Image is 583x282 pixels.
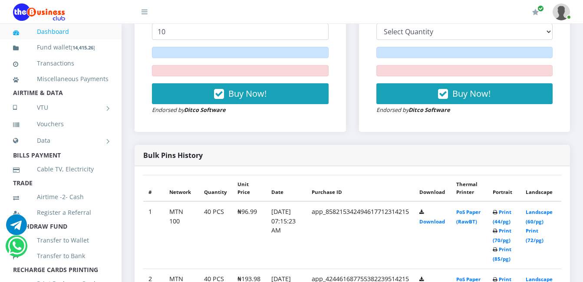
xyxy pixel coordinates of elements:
a: Transactions [13,53,109,73]
button: Buy Now! [376,83,553,104]
a: Vouchers [13,114,109,134]
th: Purchase ID [306,175,414,201]
a: Transfer to Bank [13,246,109,266]
input: Enter Quantity [152,23,329,40]
span: Buy Now! [452,88,491,99]
a: Transfer to Wallet [13,230,109,250]
th: Landscape [520,175,561,201]
img: User [553,3,570,20]
strong: Bulk Pins History [143,151,203,160]
a: VTU [13,97,109,118]
small: Endorsed by [376,106,450,114]
small: Endorsed by [152,106,226,114]
a: Download [419,218,445,225]
td: ₦96.99 [232,201,266,269]
a: Cable TV, Electricity [13,159,109,179]
a: Miscellaneous Payments [13,69,109,89]
strong: Ditco Software [184,106,226,114]
span: Buy Now! [228,88,267,99]
th: # [143,175,164,201]
a: Data [13,130,109,151]
a: Dashboard [13,22,109,42]
td: [DATE] 07:15:23 AM [266,201,306,269]
button: Buy Now! [152,83,329,104]
td: MTN 100 [164,201,199,269]
a: Chat for support [6,221,27,235]
th: Date [266,175,306,201]
th: Download [414,175,451,201]
td: 40 PCS [199,201,232,269]
img: Logo [13,3,65,21]
th: Unit Price [232,175,266,201]
a: Print (44/pg) [493,209,511,225]
th: Network [164,175,199,201]
a: Print (70/pg) [493,227,511,243]
a: Print (85/pg) [493,246,511,262]
i: Renew/Upgrade Subscription [532,9,539,16]
a: Chat for support [8,242,26,256]
th: Thermal Printer [451,175,487,201]
a: Print (72/pg) [526,227,543,243]
b: 14,415.26 [72,44,93,51]
span: Renew/Upgrade Subscription [537,5,544,12]
a: Fund wallet[14,415.26] [13,37,109,58]
a: Register a Referral [13,203,109,223]
th: Quantity [199,175,232,201]
small: [ ] [71,44,95,51]
td: 1 [143,201,164,269]
a: Airtime -2- Cash [13,187,109,207]
td: app_858215342494617712314215 [306,201,414,269]
a: Landscape (60/pg) [526,209,553,225]
strong: Ditco Software [408,106,450,114]
th: Portrait [487,175,521,201]
a: PoS Paper (RawBT) [456,209,481,225]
